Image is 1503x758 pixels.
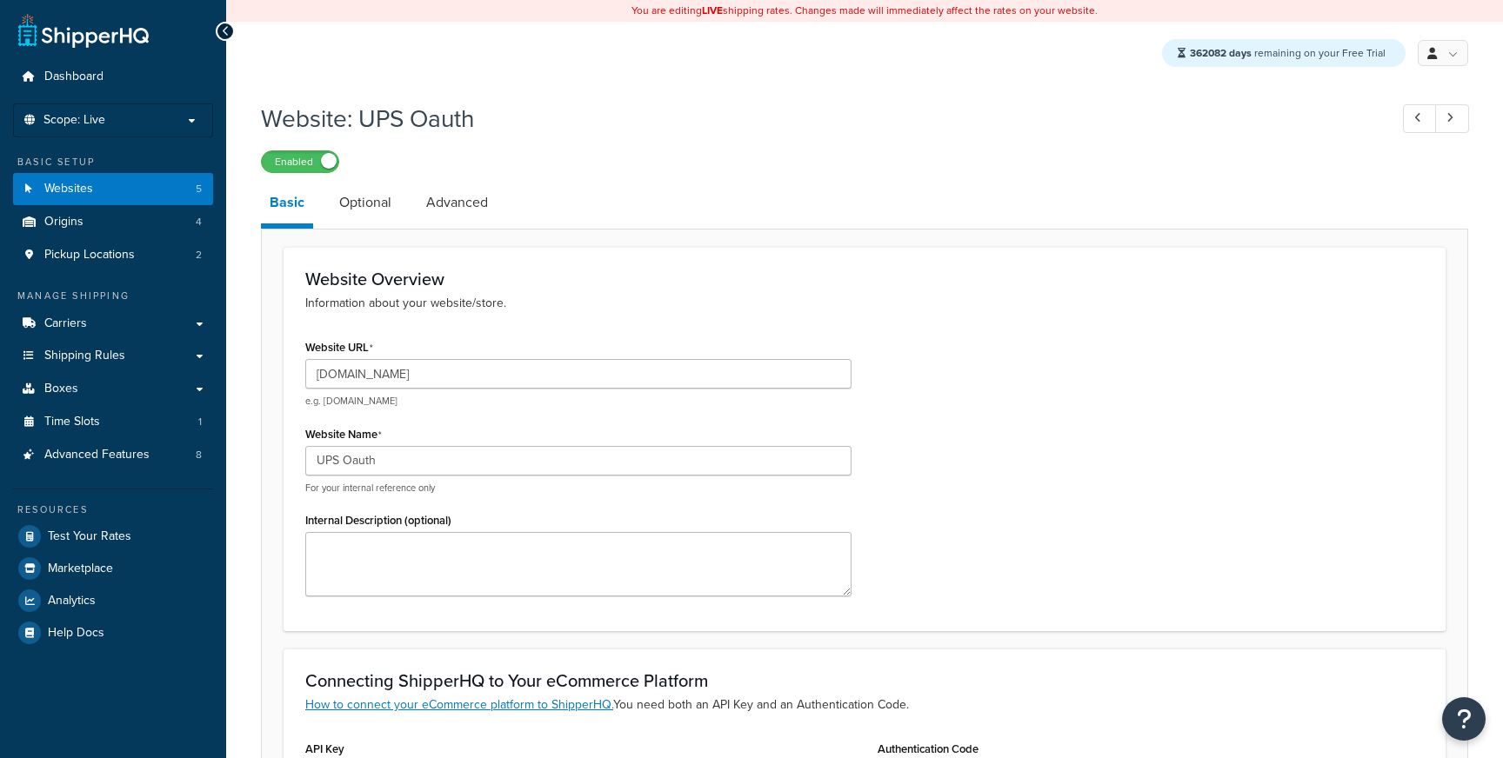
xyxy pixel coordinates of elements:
p: You need both an API Key and an Authentication Code. [305,695,1424,715]
span: Carriers [44,316,87,331]
a: How to connect your eCommerce platform to ShipperHQ. [305,695,613,714]
a: Carriers [13,308,213,340]
a: Websites5 [13,173,213,205]
button: Open Resource Center [1442,697,1486,741]
span: Scope: Live [43,113,105,128]
a: Dashboard [13,61,213,93]
label: Website Name [305,428,382,442]
a: Next Record [1435,104,1469,133]
span: Origins [44,215,83,229]
span: Dashboard [44,70,104,84]
div: Resources [13,502,213,517]
label: API Key [305,742,344,755]
span: Time Slots [44,415,100,429]
a: Analytics [13,585,213,616]
span: remaining on your Free Trial [1190,45,1386,61]
label: Website URL [305,341,373,355]
a: Basic [261,182,313,229]
span: 5 [196,182,202,196]
span: Boxes [44,382,78,396]
li: Websites [13,173,213,205]
h3: Connecting ShipperHQ to Your eCommerce Platform [305,671,1424,690]
h3: Website Overview [305,269,1424,289]
a: Origins4 [13,206,213,238]
span: Marketplace [48,562,113,576]
li: Advanced Features [13,439,213,471]
span: Websites [44,182,93,196]
li: Time Slots [13,406,213,438]
span: Pickup Locations [44,248,135,263]
a: Boxes [13,373,213,405]
a: Optional [331,182,400,223]
span: Shipping Rules [44,349,125,363]
b: LIVE [702,3,723,18]
a: Pickup Locations2 [13,239,213,271]
a: Time Slots1 [13,406,213,438]
a: Advanced [417,182,497,223]
label: Internal Description (optional) [305,514,451,527]
li: Pickup Locations [13,239,213,271]
div: Manage Shipping [13,289,213,303]
span: 8 [196,448,202,462]
span: 4 [196,215,202,229]
a: Shipping Rules [13,340,213,372]
p: Information about your website/store. [305,294,1424,313]
span: Advanced Features [44,448,150,462]
a: Advanced Features8 [13,439,213,471]
span: Help Docs [48,626,104,641]
span: 2 [196,248,202,263]
a: Previous Record [1403,104,1437,133]
a: Marketplace [13,553,213,584]
a: Help Docs [13,617,213,648]
a: Test Your Rates [13,521,213,552]
p: e.g. [DOMAIN_NAME] [305,395,852,408]
div: Basic Setup [13,155,213,170]
li: Origins [13,206,213,238]
span: 1 [198,415,202,429]
p: For your internal reference only [305,482,852,495]
strong: 362082 days [1190,45,1252,61]
label: Enabled [262,151,338,172]
span: Test Your Rates [48,529,131,544]
label: Authentication Code [878,742,979,755]
h1: Website: UPS Oauth [261,102,1371,136]
span: Analytics [48,594,96,608]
